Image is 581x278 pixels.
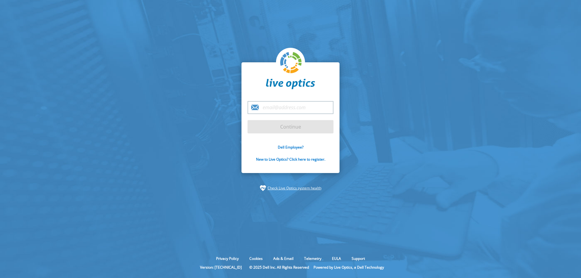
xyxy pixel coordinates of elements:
a: Privacy Policy [212,256,243,261]
img: liveoptics-logo.svg [280,52,302,74]
a: Telemetry [300,256,326,261]
input: email@address.com [248,101,333,114]
a: New to Live Optics? Click here to register. [256,157,325,162]
li: Version: [TECHNICAL_ID] [197,265,245,270]
a: Check Live Optics system health [268,185,321,191]
a: Ads & Email [269,256,298,261]
a: EULA [327,256,346,261]
img: status-check-icon.svg [260,185,266,191]
a: Cookies [245,256,267,261]
a: Dell Employee? [278,145,304,150]
li: Powered by Live Optics, a Dell Technology [313,265,384,270]
a: Support [347,256,369,261]
li: © 2025 Dell Inc. All Rights Reserved [246,265,312,270]
img: liveoptics-word.svg [266,79,315,90]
